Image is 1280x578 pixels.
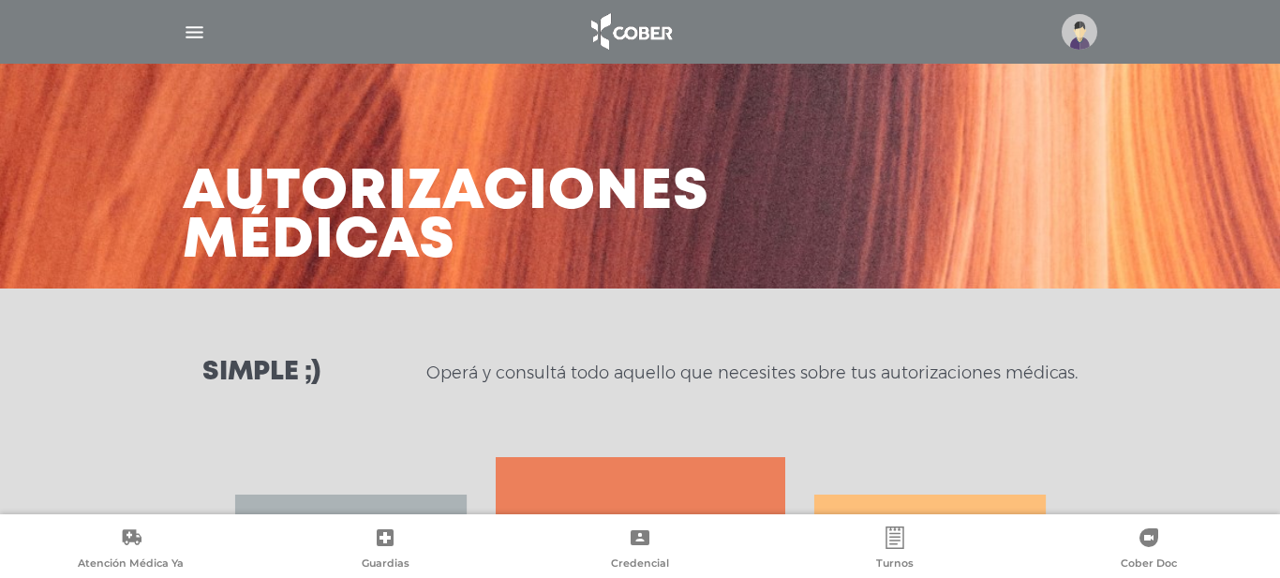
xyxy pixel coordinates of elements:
a: Credencial [513,526,767,574]
a: Atención Médica Ya [4,526,259,574]
p: Operá y consultá todo aquello que necesites sobre tus autorizaciones médicas. [426,362,1078,384]
img: profile-placeholder.svg [1062,14,1097,50]
span: Atención Médica Ya [78,556,184,573]
img: logo_cober_home-white.png [581,9,679,54]
a: Guardias [259,526,513,574]
span: Credencial [611,556,669,573]
span: Cober Doc [1121,556,1177,573]
span: Guardias [362,556,409,573]
h3: Autorizaciones médicas [183,169,709,266]
h3: Simple ;) [202,360,320,386]
span: Turnos [876,556,914,573]
a: Cober Doc [1021,526,1276,574]
img: Cober_menu-lines-white.svg [183,21,206,44]
a: Turnos [767,526,1022,574]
